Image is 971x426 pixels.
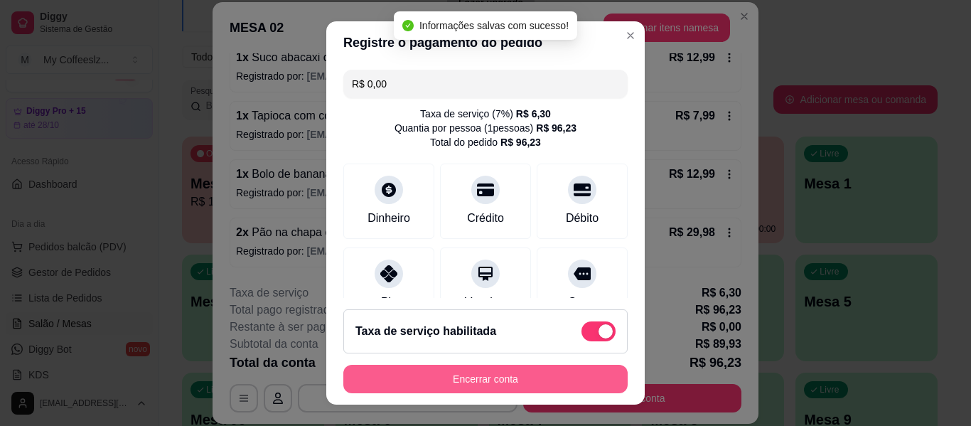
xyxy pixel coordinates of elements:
[368,210,410,227] div: Dinheiro
[352,70,619,98] input: Ex.: hambúrguer de cordeiro
[402,20,414,31] span: check-circle
[419,20,569,31] span: Informações salvas com sucesso!
[430,135,541,149] div: Total do pedido
[516,107,551,121] div: R$ 6,30
[381,294,397,311] div: Pix
[467,210,504,227] div: Crédito
[500,135,541,149] div: R$ 96,23
[536,121,576,135] div: R$ 96,23
[343,365,628,393] button: Encerrar conta
[568,294,596,311] div: Outro
[420,107,551,121] div: Taxa de serviço ( 7 %)
[355,323,496,340] h2: Taxa de serviço habilitada
[566,210,599,227] div: Débito
[326,21,645,64] header: Registre o pagamento do pedido
[465,294,507,311] div: Voucher
[395,121,576,135] div: Quantia por pessoa ( 1 pessoas)
[619,24,642,47] button: Close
